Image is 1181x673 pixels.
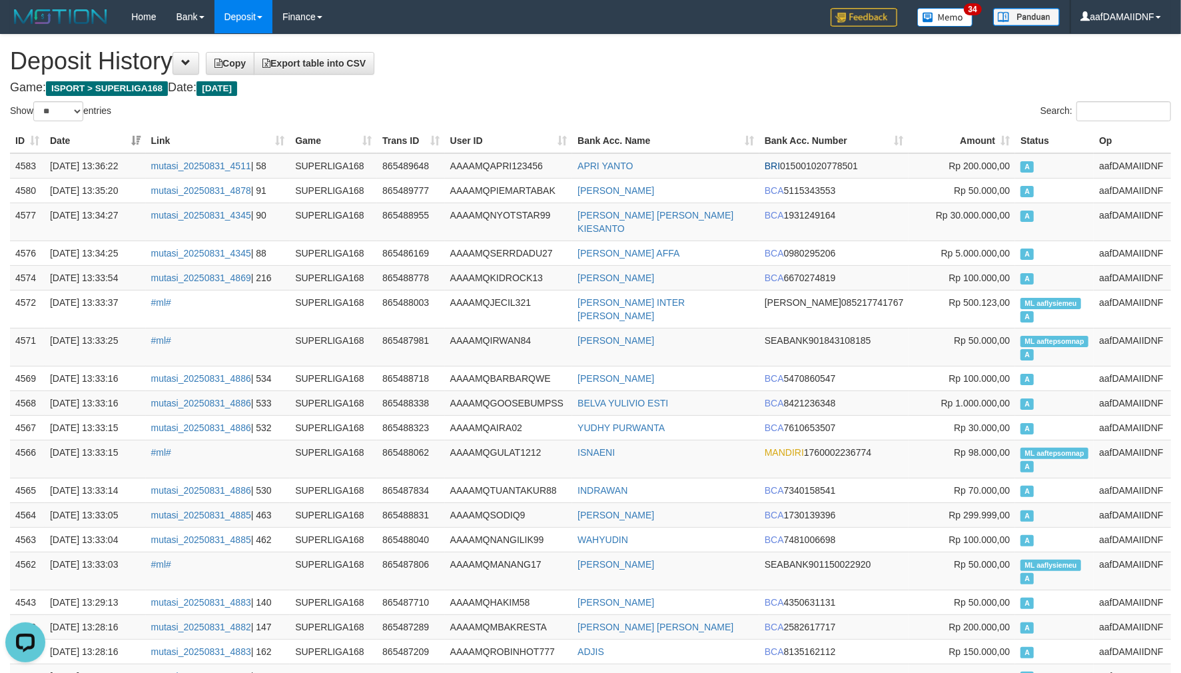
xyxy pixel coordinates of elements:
[1094,390,1171,415] td: aafDAMAIIDNF
[765,248,784,259] span: BCA
[45,390,146,415] td: [DATE] 13:33:16
[578,210,733,234] a: [PERSON_NAME] [PERSON_NAME] KIESANTO
[954,447,1010,458] span: Rp 98.000,00
[5,5,45,45] button: Open LiveChat chat widget
[765,297,841,308] span: [PERSON_NAME]
[1094,415,1171,440] td: aafDAMAIIDNF
[290,527,377,552] td: SUPERLIGA168
[10,178,45,203] td: 4580
[45,203,146,241] td: [DATE] 13:34:27
[377,203,445,241] td: 865488955
[1020,298,1081,309] span: Manually Linked by aaflysiemeu
[1094,129,1171,153] th: Op
[1040,101,1171,121] label: Search:
[765,373,784,384] span: BCA
[45,366,146,390] td: [DATE] 13:33:16
[954,335,1010,346] span: Rp 50.000,00
[1020,374,1034,385] span: Approved
[1020,211,1034,222] span: Approved
[765,534,784,545] span: BCA
[445,328,573,366] td: AAAAMQIRWAN84
[759,552,909,590] td: 901150022920
[45,614,146,639] td: [DATE] 13:28:16
[949,646,1010,657] span: Rp 150.000,00
[954,422,1010,433] span: Rp 30.000,00
[197,81,237,96] span: [DATE]
[377,415,445,440] td: 865488323
[10,440,45,478] td: 4566
[954,485,1010,496] span: Rp 70.000,00
[578,373,654,384] a: [PERSON_NAME]
[151,510,251,520] a: mutasi_20250831_4885
[954,597,1010,608] span: Rp 50.000,00
[10,7,111,27] img: MOTION_logo.png
[290,203,377,241] td: SUPERLIGA168
[45,440,146,478] td: [DATE] 13:33:15
[759,390,909,415] td: 8421236348
[1020,535,1034,546] span: Approved
[377,178,445,203] td: 865489777
[290,639,377,664] td: SUPERLIGA168
[765,597,784,608] span: BCA
[759,639,909,664] td: 8135162112
[578,646,604,657] a: ADJIS
[759,527,909,552] td: 7481006698
[1094,614,1171,639] td: aafDAMAIIDNF
[993,8,1060,26] img: panduan.png
[10,614,45,639] td: 4540
[10,478,45,502] td: 4565
[759,241,909,265] td: 0980295206
[45,328,146,366] td: [DATE] 13:33:25
[151,646,251,657] a: mutasi_20250831_4883
[1020,161,1034,173] span: Approved
[45,590,146,614] td: [DATE] 13:29:13
[377,527,445,552] td: 865488040
[831,8,897,27] img: Feedback.jpg
[146,390,290,415] td: | 533
[445,502,573,527] td: AAAAMQSODIQ9
[290,440,377,478] td: SUPERLIGA168
[45,478,146,502] td: [DATE] 13:33:14
[10,81,1171,95] h4: Game: Date:
[262,58,366,69] span: Export table into CSV
[445,552,573,590] td: AAAAMQMANANG17
[759,415,909,440] td: 7610653507
[1094,590,1171,614] td: aafDAMAIIDNF
[1020,573,1034,584] span: Approved
[949,510,1010,520] span: Rp 299.999,00
[578,398,668,408] a: BELVA YULIVIO ESTI
[10,265,45,290] td: 4574
[377,328,445,366] td: 865487981
[290,265,377,290] td: SUPERLIGA168
[949,622,1010,632] span: Rp 200.000,00
[146,153,290,179] td: | 58
[765,210,784,221] span: BCA
[1094,178,1171,203] td: aafDAMAIIDNF
[377,129,445,153] th: Trans ID: activate to sort column ascending
[445,440,573,478] td: AAAAMQGULAT1212
[759,502,909,527] td: 1730139396
[578,597,654,608] a: [PERSON_NAME]
[578,534,628,545] a: WAHYUDIN
[151,559,171,570] a: #ml#
[1020,336,1088,347] span: Manually Linked by aaftepsomnap
[759,440,909,478] td: 1760002236774
[290,415,377,440] td: SUPERLIGA168
[377,590,445,614] td: 865487710
[1020,423,1034,434] span: Approved
[949,373,1010,384] span: Rp 100.000,00
[765,447,804,458] span: MANDIRI
[1094,478,1171,502] td: aafDAMAIIDNF
[377,153,445,179] td: 865489648
[290,478,377,502] td: SUPERLIGA168
[146,415,290,440] td: | 532
[10,328,45,366] td: 4571
[377,440,445,478] td: 865488062
[1020,647,1034,658] span: Approved
[290,241,377,265] td: SUPERLIGA168
[765,398,784,408] span: BCA
[578,335,654,346] a: [PERSON_NAME]
[578,161,633,171] a: APRI YANTO
[10,241,45,265] td: 4576
[377,366,445,390] td: 865488718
